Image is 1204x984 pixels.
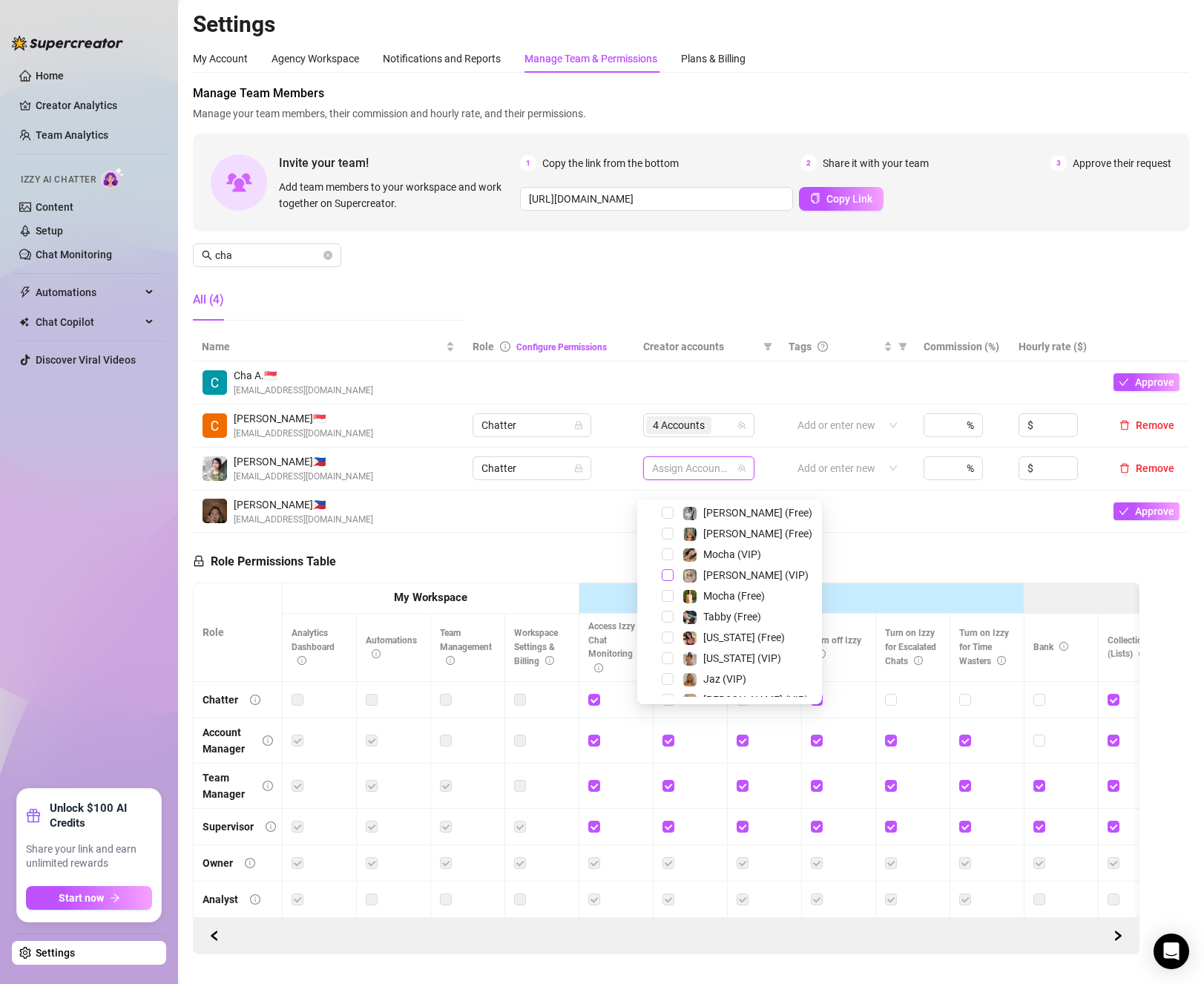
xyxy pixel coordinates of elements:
span: Turn on Izzy for Time Wasters [959,628,1009,666]
strong: Unlock $100 AI Credits [50,801,152,830]
span: info-circle [250,695,260,705]
span: Select tree node [662,611,674,623]
span: Add team members to your workspace and work together on Supercreator. [279,179,514,211]
img: Kennedy (Free) [683,507,697,520]
span: Jaz (VIP) [703,673,746,685]
span: info-circle [263,781,273,791]
div: Analyst [203,891,238,908]
a: Content [36,201,73,213]
div: Notifications and Reports [383,50,501,67]
div: Open Intercom Messenger [1154,934,1189,969]
span: [EMAIL_ADDRESS][DOMAIN_NAME] [234,384,373,398]
span: Invite your team! [279,154,520,172]
span: info-circle [263,735,273,746]
a: Setup [36,225,63,237]
span: info-circle [245,858,255,868]
div: Chatter [203,692,238,708]
span: info-circle [500,341,510,352]
span: info-circle [1139,649,1148,658]
span: filter [763,342,772,351]
a: Settings [36,947,75,959]
strong: My Workspace [394,591,467,604]
span: Select tree node [662,673,674,685]
img: Ellie (VIP) [683,569,697,583]
span: 4 Accounts [646,416,711,434]
h5: Role Permissions Table [193,553,336,571]
th: Commission (%) [915,332,1010,361]
span: 3 [1050,155,1067,171]
span: Izzy AI Chatter [21,173,96,187]
div: Manage Team & Permissions [524,50,657,67]
span: left [209,931,220,941]
span: lock [574,421,583,430]
span: Approve their request [1073,155,1171,171]
span: Manage your team members, their commission and hourly rate, and their permissions. [193,105,1189,122]
button: Approve [1113,502,1180,520]
span: [EMAIL_ADDRESS][DOMAIN_NAME] [234,470,373,484]
img: Ellie (Free) [683,528,697,541]
span: info-circle [297,656,306,665]
span: delete [1119,420,1130,430]
button: Remove [1113,416,1180,434]
span: Tags [789,338,812,355]
span: Select tree node [662,569,674,581]
img: Mocha (VIP) [683,548,697,562]
div: All (4) [193,291,224,309]
div: Supervisor [203,819,254,835]
span: [US_STATE] (VIP) [703,652,781,664]
span: 2 [800,155,817,171]
span: check [1119,506,1129,516]
span: [PERSON_NAME] (Free) [703,507,812,519]
a: Configure Permissions [516,342,607,352]
span: [US_STATE] (Free) [703,632,785,643]
span: Turn on Izzy for Escalated Chats [885,628,936,666]
span: lock [193,555,205,567]
span: filter [895,335,910,358]
span: 1 [520,155,536,171]
img: Charlotte Acogido [203,413,227,438]
img: AI Chatter [102,167,125,188]
span: search [202,250,212,260]
button: Scroll Forward [203,924,226,948]
button: Remove [1113,459,1180,477]
span: Select tree node [662,652,674,664]
span: arrow-right [110,893,120,903]
img: logo-BBDzfeDw.svg [12,36,123,50]
span: question-circle [818,341,828,352]
span: info-circle [914,656,923,665]
button: Approve [1113,373,1180,391]
img: Jaz (VIP) [683,673,697,686]
span: 4 Accounts [653,417,705,433]
span: Chat Copilot [36,310,141,334]
span: close-circle [323,251,332,260]
span: filter [760,335,775,358]
span: Chatter [481,414,582,436]
span: Start now [59,892,104,904]
span: info-circle [266,821,276,832]
th: Role [194,583,283,682]
span: right [1113,931,1123,941]
span: Mocha (Free) [703,590,765,602]
span: team [737,421,746,430]
div: My Account [193,50,248,67]
a: Team Analytics [36,129,108,141]
img: Cha Acogido [203,370,227,395]
span: Creator accounts [643,338,757,355]
span: [PERSON_NAME] 🇵🇭 [234,453,373,470]
a: Discover Viral Videos [36,354,136,366]
img: Chat Copilot [19,317,29,327]
span: info-circle [250,894,260,905]
button: Start nowarrow-right [26,886,152,910]
span: [PERSON_NAME] 🇸🇬 [234,410,373,427]
span: [EMAIL_ADDRESS][DOMAIN_NAME] [234,513,373,527]
span: Mocha (VIP) [703,548,761,560]
span: Copy the link from the bottom [542,155,679,171]
button: Scroll Backward [1106,924,1130,948]
th: Name [193,332,464,361]
span: info-circle [545,656,554,665]
span: team [737,464,746,473]
span: Turn off Izzy [811,635,861,660]
a: Home [36,70,64,82]
span: Remove [1136,462,1174,474]
span: Role [473,341,494,352]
